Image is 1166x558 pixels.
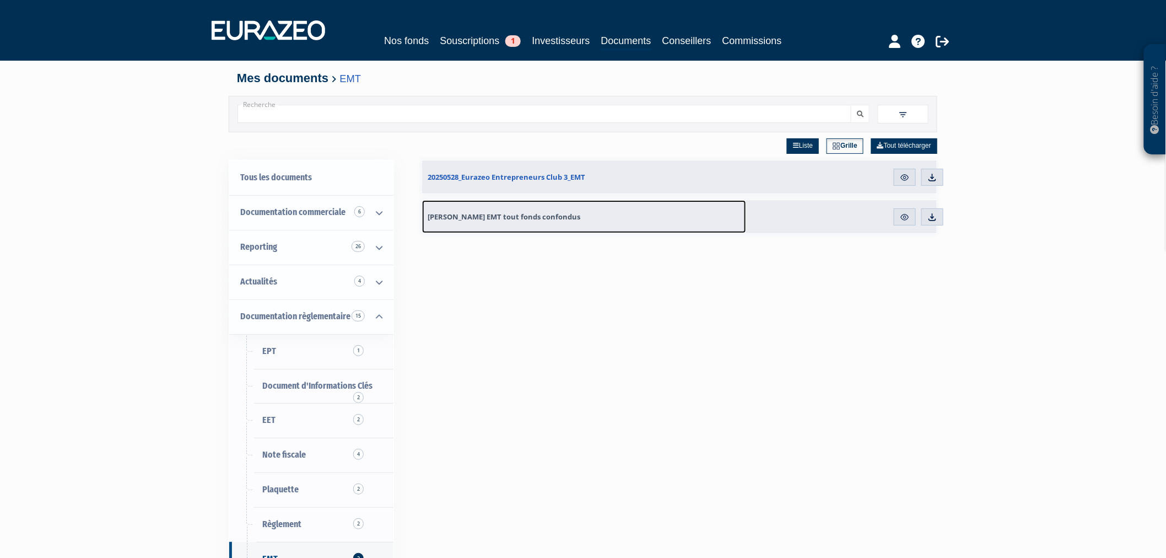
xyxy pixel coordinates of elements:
span: Actualités [240,276,277,287]
span: 1 [505,35,521,47]
span: 26 [352,241,365,252]
span: Règlement [262,519,301,529]
a: Tous les documents [229,160,393,195]
span: 2 [353,518,364,529]
a: Actualités 4 [229,265,393,299]
a: Plaquette2 [229,473,393,507]
span: 4 [354,276,365,287]
img: download.svg [927,212,937,222]
p: Besoin d'aide ? [1149,50,1162,149]
a: EPT1 [229,334,393,369]
a: Documentation règlementaire 15 [229,299,393,334]
span: 1 [353,345,364,356]
span: 6 [354,206,365,217]
span: Documentation commerciale [240,207,346,217]
span: Plaquette [262,484,299,495]
h4: Mes documents [237,72,929,85]
span: Note fiscale [262,449,306,460]
a: EET2 [229,403,393,438]
span: Documentation règlementaire [240,311,350,321]
a: [PERSON_NAME] EMT tout fonds confondus [422,200,746,233]
span: 2 [353,392,364,403]
a: Grille [827,138,863,154]
a: Documents [601,33,651,50]
span: EPT [262,346,276,356]
span: 15 [352,310,365,321]
a: EMT [340,73,361,84]
a: Nos fonds [384,33,429,49]
span: Document d'Informations Clés [262,380,373,391]
img: grid.svg [833,142,840,150]
a: Tout télécharger [871,138,937,154]
a: Documentation commerciale 6 [229,195,393,230]
span: [PERSON_NAME] EMT tout fonds confondus [428,212,580,222]
a: 20250528_Eurazeo Entrepreneurs Club 3_EMT [422,160,746,194]
span: 2 [353,484,364,495]
a: Commissions [722,33,782,49]
img: 1732889491-logotype_eurazeo_blanc_rvb.png [212,20,325,40]
input: Recherche [237,105,851,123]
span: 4 [353,449,364,460]
img: eye.svg [900,173,910,183]
a: Note fiscale4 [229,438,393,473]
a: Règlement2 [229,507,393,542]
a: Souscriptions1 [440,33,521,49]
a: Reporting 26 [229,230,393,265]
img: filter.svg [898,110,908,120]
a: Liste [787,138,819,154]
a: Document d'Informations Clés2 [229,369,393,404]
img: eye.svg [900,212,910,222]
span: 20250528_Eurazeo Entrepreneurs Club 3_EMT [428,172,585,182]
span: Reporting [240,242,277,252]
a: Conseillers [662,33,711,49]
a: Investisseurs [532,33,590,49]
span: 2 [353,414,364,425]
span: EET [262,415,276,425]
img: download.svg [927,173,937,183]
